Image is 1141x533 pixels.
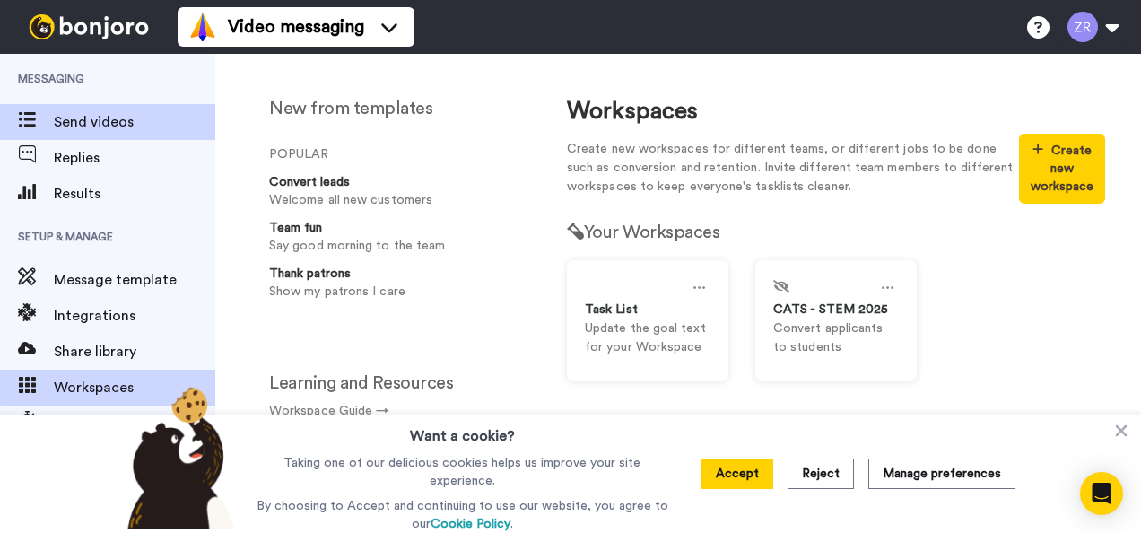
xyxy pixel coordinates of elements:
a: Workspace Guide → [269,405,388,417]
a: Team funSay good morning to the team [260,219,531,256]
button: Create new workspace [1019,134,1105,204]
div: Task List [585,301,710,319]
span: Fallbacks [54,413,215,434]
a: CATS - STEM 2025Convert applicants to students [755,260,917,381]
p: Say good morning to the team [269,237,524,256]
p: Show my patrons I care [269,283,524,301]
button: Reject [788,459,854,489]
h2: Learning and Resources [269,373,531,393]
span: Workspaces [54,377,215,398]
span: Message template [54,269,215,291]
h1: Workspaces [567,99,1105,125]
p: Welcome all new customers [269,191,524,210]
h3: Want a cookie? [410,415,515,447]
img: bear-with-cookie.png [111,386,244,529]
button: Manage preferences [868,459,1015,489]
h2: New from templates [269,99,531,118]
p: Create new workspaces for different teams, or different jobs to be done such as conversion and re... [567,140,1019,197]
h2: Your Workspaces [567,223,1105,242]
span: Video messaging [228,14,364,39]
a: Cookie Policy [431,518,510,530]
li: POPULAR [269,145,531,164]
div: CATS - STEM 2025 [773,301,899,319]
span: Results [54,183,215,205]
p: Update the goal text for your Workspace [585,319,710,357]
p: By choosing to Accept and continuing to use our website, you agree to our . [252,497,673,533]
strong: Team fun [269,222,322,234]
div: Open Intercom Messenger [1080,472,1123,515]
a: Convert leadsWelcome all new customers [260,173,531,210]
span: Send videos [54,111,215,133]
span: Replies [54,147,215,169]
p: Convert applicants to students [773,319,899,357]
a: Create new workspace [1019,180,1105,193]
a: Thank patronsShow my patrons I care [260,265,531,301]
button: Accept [701,459,773,489]
span: Share library [54,341,215,363]
p: Taking one of our delicious cookies helps us improve your site experience. [252,454,673,490]
img: bj-logo-header-white.svg [22,14,156,39]
span: Integrations [54,305,215,327]
img: vm-color.svg [188,13,217,41]
strong: Convert leads [269,176,350,188]
a: Task ListUpdate the goal text for your Workspace [567,260,728,381]
strong: Thank patrons [269,267,351,280]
